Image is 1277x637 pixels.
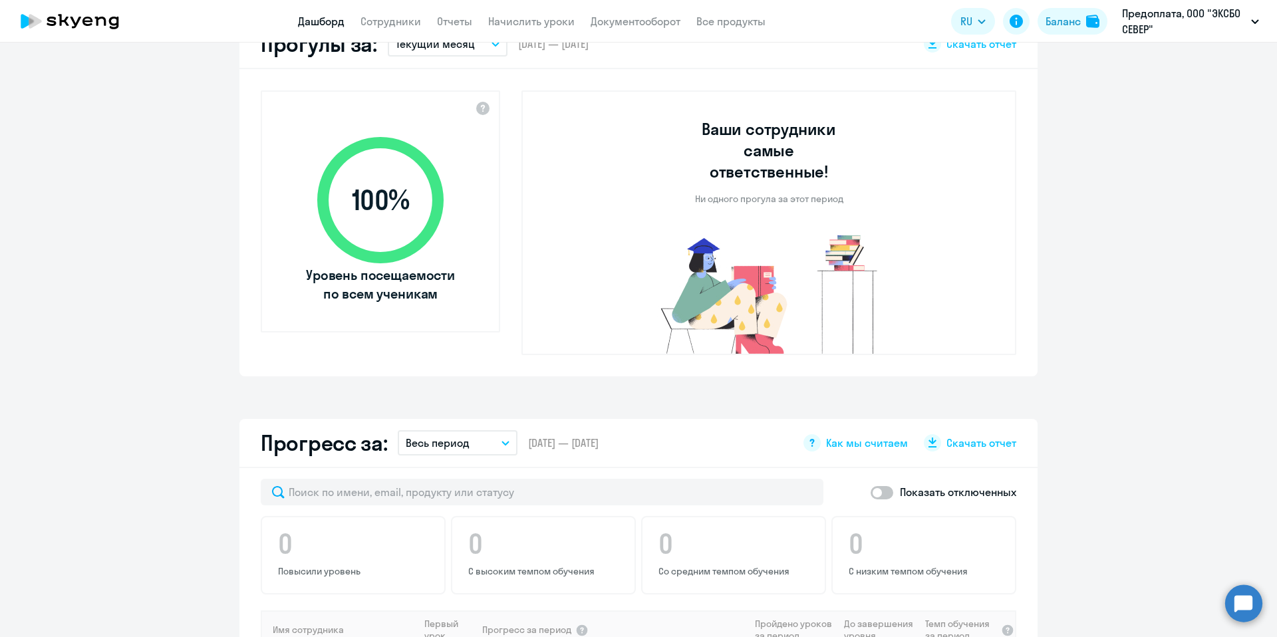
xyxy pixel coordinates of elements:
[826,436,908,450] span: Как мы считаем
[304,266,457,303] span: Уровень посещаемости по всем ученикам
[261,479,823,505] input: Поиск по имени, email, продукту или статусу
[960,13,972,29] span: RU
[684,118,855,182] h3: Ваши сотрудники самые ответственные!
[1115,5,1266,37] button: Предоплата, ООО "ЭКСБО СЕВЕР"
[1086,15,1099,28] img: balance
[591,15,680,28] a: Документооборот
[304,184,457,216] span: 100 %
[1038,8,1107,35] button: Балансbalance
[900,484,1016,500] p: Показать отключенных
[636,231,903,354] img: no-truants
[1122,5,1246,37] p: Предоплата, ООО "ЭКСБО СЕВЕР"
[396,36,475,52] p: Текущий месяц
[695,193,843,205] p: Ни одного прогула за этот период
[696,15,766,28] a: Все продукты
[298,15,345,28] a: Дашборд
[388,31,507,57] button: Текущий месяц
[398,430,517,455] button: Весь период
[1046,13,1081,29] div: Баланс
[528,436,599,450] span: [DATE] — [DATE]
[437,15,472,28] a: Отчеты
[488,15,575,28] a: Начислить уроки
[482,624,571,636] span: Прогресс за период
[261,31,377,57] h2: Прогулы за:
[946,436,1016,450] span: Скачать отчет
[406,435,470,451] p: Весь период
[946,37,1016,51] span: Скачать отчет
[951,8,995,35] button: RU
[360,15,421,28] a: Сотрудники
[518,37,589,51] span: [DATE] — [DATE]
[261,430,387,456] h2: Прогресс за:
